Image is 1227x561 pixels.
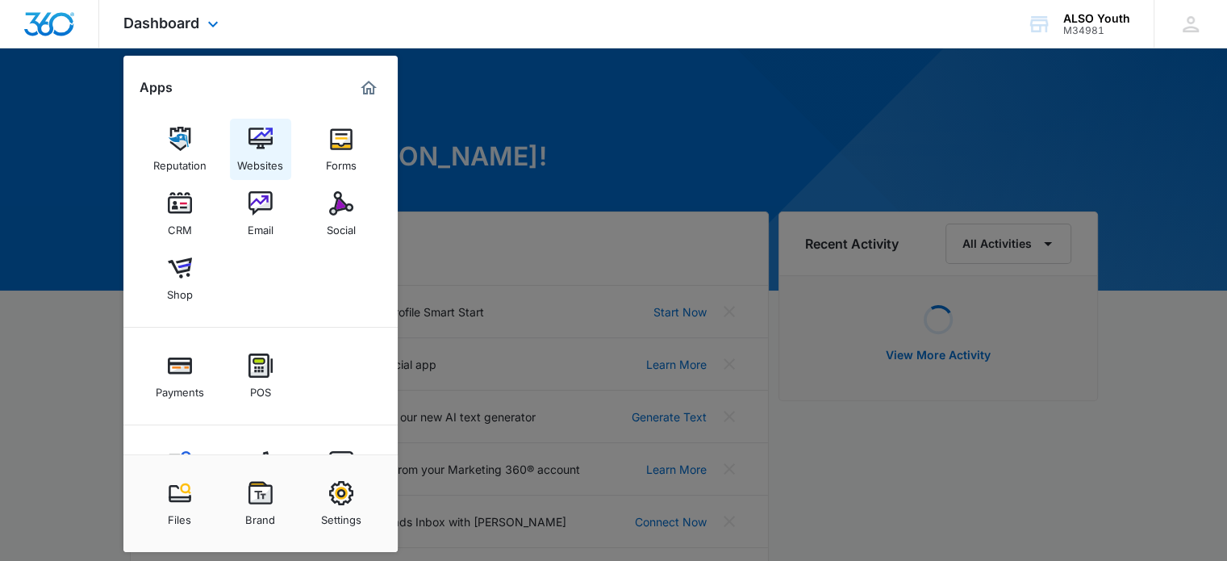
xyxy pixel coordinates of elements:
div: account name [1063,12,1130,25]
span: Dashboard [123,15,199,31]
a: Reputation [149,119,211,180]
a: Intelligence [311,443,372,504]
a: Forms [311,119,372,180]
a: CRM [149,183,211,245]
a: Payments [149,345,211,407]
a: Email [230,183,291,245]
a: Social [311,183,372,245]
a: Shop [149,248,211,309]
div: Email [248,216,273,237]
a: Ads [230,443,291,504]
div: Social [327,216,356,237]
h2: Apps [140,80,173,95]
a: Files [149,473,211,534]
a: Settings [311,473,372,534]
div: POS [250,378,271,399]
a: Websites [230,119,291,180]
div: account id [1063,25,1130,36]
div: Settings [321,505,361,526]
div: Websites [237,151,283,172]
div: CRM [168,216,192,237]
a: Content [149,443,211,504]
div: Files [168,505,191,526]
div: Shop [167,280,193,301]
a: Brand [230,473,291,534]
a: POS [230,345,291,407]
div: Brand [245,505,275,526]
div: Forms [326,151,357,172]
div: Reputation [153,151,207,172]
div: Payments [156,378,204,399]
a: Marketing 360® Dashboard [356,75,382,101]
